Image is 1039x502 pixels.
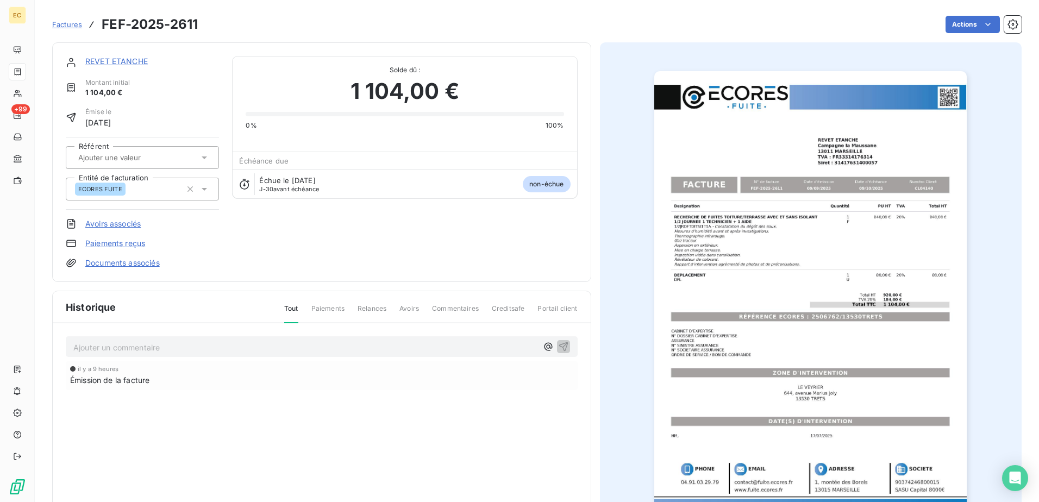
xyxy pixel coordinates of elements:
a: REVET ETANCHE [85,57,148,66]
a: Paiements reçus [85,238,145,249]
span: Paiements [311,304,345,322]
span: Émission de la facture [70,374,149,386]
span: non-échue [523,176,570,192]
div: EC [9,7,26,24]
span: ECORES FUITE [78,186,122,192]
button: Actions [946,16,1000,33]
span: Avoirs [399,304,419,322]
span: Creditsafe [492,304,525,322]
span: Factures [52,20,82,29]
div: Open Intercom Messenger [1002,465,1028,491]
span: Tout [284,304,298,323]
span: 0% [246,121,256,130]
span: +99 [11,104,30,114]
span: [DATE] [85,117,111,128]
a: Factures [52,19,82,30]
span: avant échéance [259,186,319,192]
a: Avoirs associés [85,218,141,229]
h3: FEF-2025-2611 [102,15,198,34]
a: Documents associés [85,258,160,268]
span: Portail client [537,304,577,322]
span: Échue le [DATE] [259,176,315,185]
span: J-30 [259,185,273,193]
span: Émise le [85,107,111,117]
input: Ajouter une valeur [77,153,186,162]
span: Solde dû : [246,65,564,75]
span: Montant initial [85,78,130,87]
span: 1 104,00 € [85,87,130,98]
img: Logo LeanPay [9,478,26,495]
span: 100% [546,121,564,130]
span: Historique [66,300,116,315]
span: 1 104,00 € [350,75,459,108]
span: Relances [358,304,386,322]
span: il y a 9 heures [78,366,118,372]
span: Commentaires [432,304,479,322]
span: Échéance due [239,156,289,165]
